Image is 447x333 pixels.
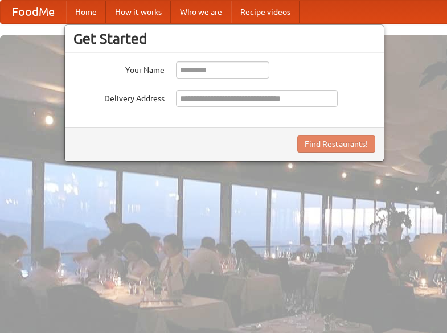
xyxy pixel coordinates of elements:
[73,61,165,76] label: Your Name
[171,1,231,23] a: Who we are
[231,1,300,23] a: Recipe videos
[1,1,66,23] a: FoodMe
[66,1,106,23] a: Home
[297,135,375,153] button: Find Restaurants!
[73,30,375,47] h3: Get Started
[106,1,171,23] a: How it works
[73,90,165,104] label: Delivery Address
